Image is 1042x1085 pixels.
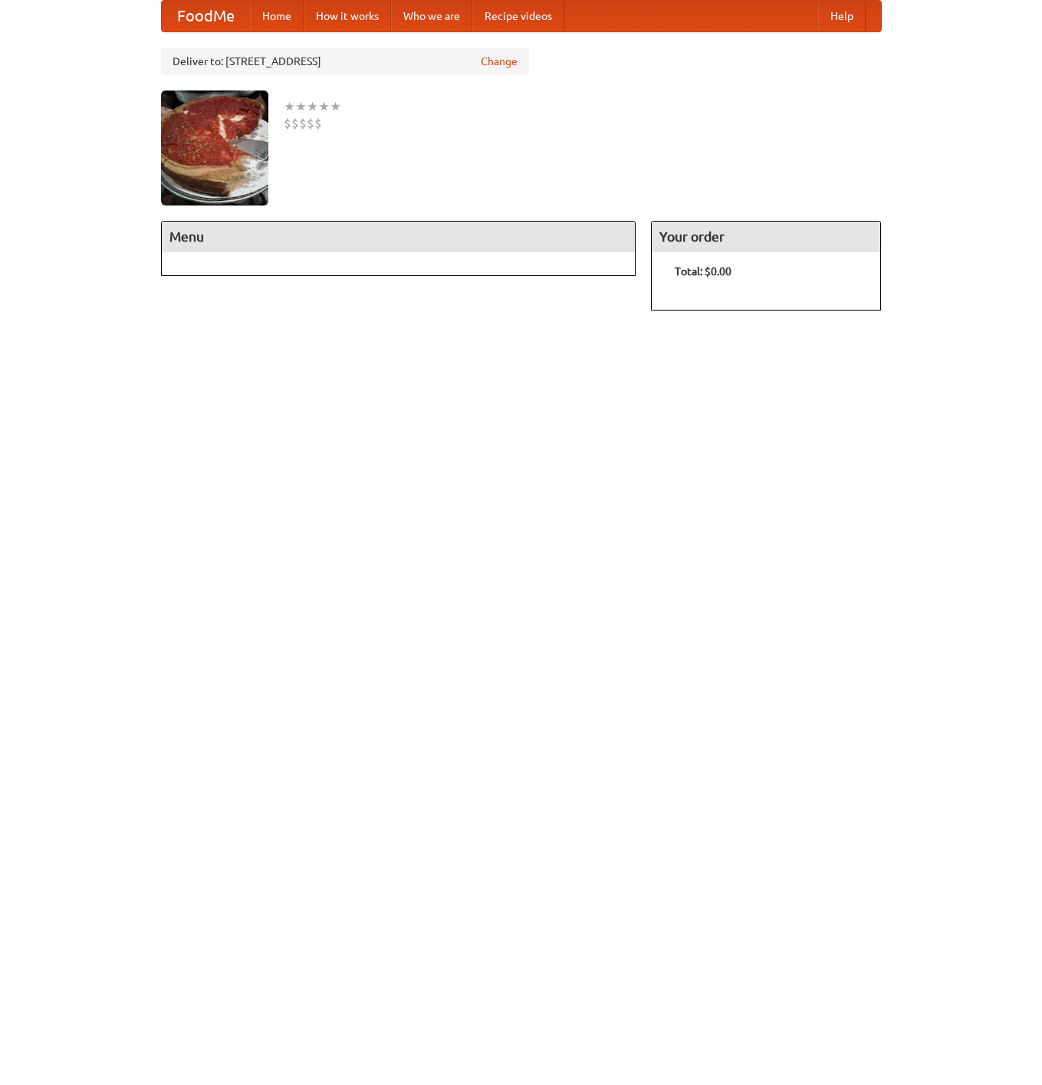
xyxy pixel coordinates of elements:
li: $ [299,115,307,132]
a: Change [481,54,518,69]
h4: Your order [652,222,880,252]
li: ★ [330,98,341,115]
a: Who we are [391,1,472,31]
a: Home [250,1,304,31]
a: Recipe videos [472,1,564,31]
a: FoodMe [162,1,250,31]
li: $ [284,115,291,132]
a: Help [818,1,866,31]
li: $ [291,115,299,132]
a: How it works [304,1,391,31]
h4: Menu [162,222,636,252]
b: Total: $0.00 [675,265,731,278]
li: ★ [295,98,307,115]
li: $ [314,115,322,132]
img: angular.jpg [161,90,268,205]
li: ★ [307,98,318,115]
li: $ [307,115,314,132]
li: ★ [318,98,330,115]
div: Deliver to: [STREET_ADDRESS] [161,48,529,75]
li: ★ [284,98,295,115]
